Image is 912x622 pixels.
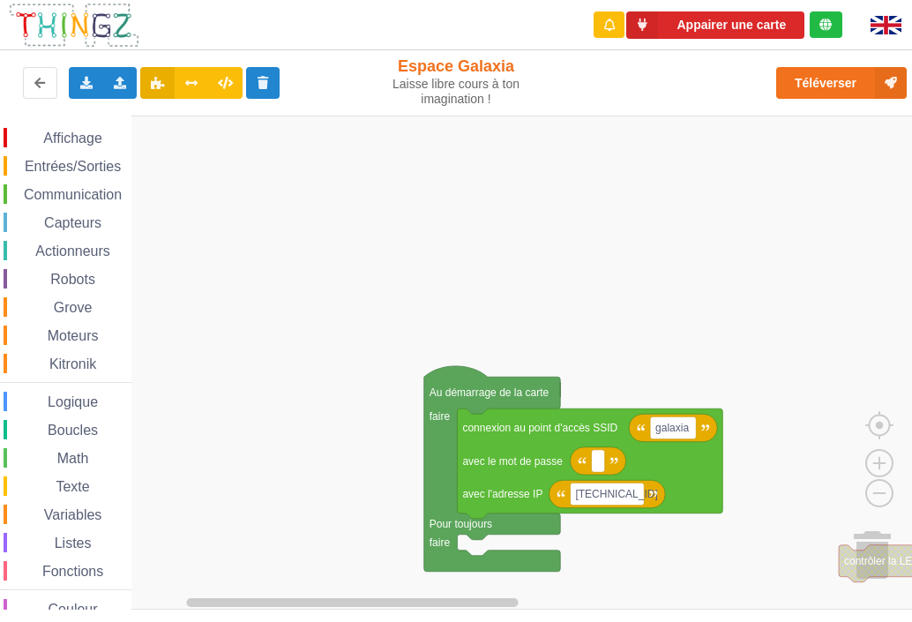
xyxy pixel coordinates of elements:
[55,451,92,466] span: Math
[776,67,907,99] button: Téléverser
[430,410,451,423] text: faire
[46,602,101,617] span: Couleur
[462,454,563,467] text: avec le mot de passe
[430,386,549,399] text: Au démarrage de la carte
[51,300,95,315] span: Grove
[41,215,104,230] span: Capteurs
[47,356,99,371] span: Kitronik
[41,131,104,146] span: Affichage
[48,272,98,287] span: Robots
[45,394,101,409] span: Logique
[626,11,804,39] button: Appairer une carte
[52,536,94,551] span: Listes
[655,422,689,434] text: galaxia
[382,77,531,107] div: Laisse libre cours à ton imagination !
[53,479,92,494] span: Texte
[8,2,140,49] img: thingz_logo.png
[871,16,901,34] img: gb.png
[21,187,124,202] span: Communication
[382,56,531,107] div: Espace Galaxia
[810,11,842,38] div: Tu es connecté au serveur de création de Thingz
[575,488,657,500] text: [TECHNICAL_ID]
[45,328,101,343] span: Moteurs
[41,507,105,522] span: Variables
[462,488,542,500] text: avec l'adresse IP
[22,159,123,174] span: Entrées/Sorties
[40,564,106,579] span: Fonctions
[33,244,113,259] span: Actionneurs
[430,517,492,529] text: Pour toujours
[45,423,101,438] span: Boucles
[430,536,451,548] text: faire
[462,422,617,434] text: connexion au point d'accès SSID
